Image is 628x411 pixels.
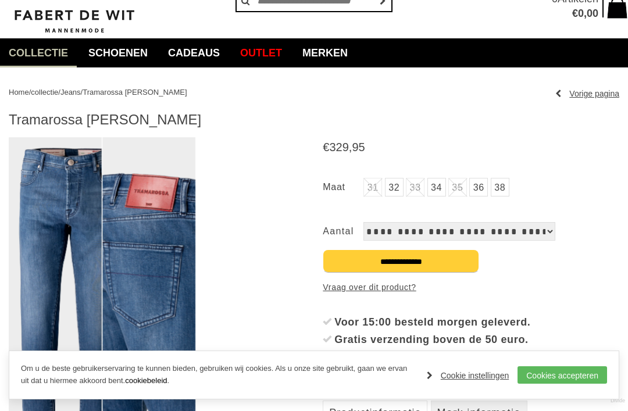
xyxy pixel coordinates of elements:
a: 34 [427,178,446,196]
span: 95 [352,141,365,153]
a: Home [9,88,29,97]
a: Cadeaus [159,38,229,67]
span: , [349,141,352,153]
span: 0 [578,8,584,19]
a: Tramarossa [PERSON_NAME] [83,88,187,97]
span: 00 [587,8,598,19]
a: Schoenen [80,38,156,67]
a: Merken [294,38,356,67]
span: € [572,8,578,19]
span: / [58,88,60,97]
a: Cookies accepteren [518,366,607,384]
a: Cookie instellingen [427,367,509,384]
a: Vorige pagina [555,85,619,102]
p: Om u de beste gebruikerservaring te kunnen bieden, gebruiken wij cookies. Als u onze site gebruik... [21,363,415,387]
a: 38 [491,178,509,196]
div: Voor 15:00 besteld morgen geleverd. [334,313,619,331]
a: collectie [31,88,58,97]
li: 14 dagen recht op retour, binnen 5 werkdagen je geld terug. [323,348,619,383]
div: Gratis verzending boven de 50 euro. [334,331,619,348]
span: 329 [329,141,348,153]
a: cookiebeleid [125,376,167,385]
a: Jeans [60,88,81,97]
ul: Maat [323,178,619,199]
a: Vraag over dit product? [323,278,416,296]
label: Aantal [323,222,363,241]
h1: Tramarossa [PERSON_NAME] [9,111,619,128]
span: / [29,88,31,97]
a: 32 [385,178,404,196]
a: 36 [469,178,488,196]
a: Outlet [231,38,291,67]
span: , [584,8,587,19]
span: € [323,141,329,153]
span: / [81,88,83,97]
